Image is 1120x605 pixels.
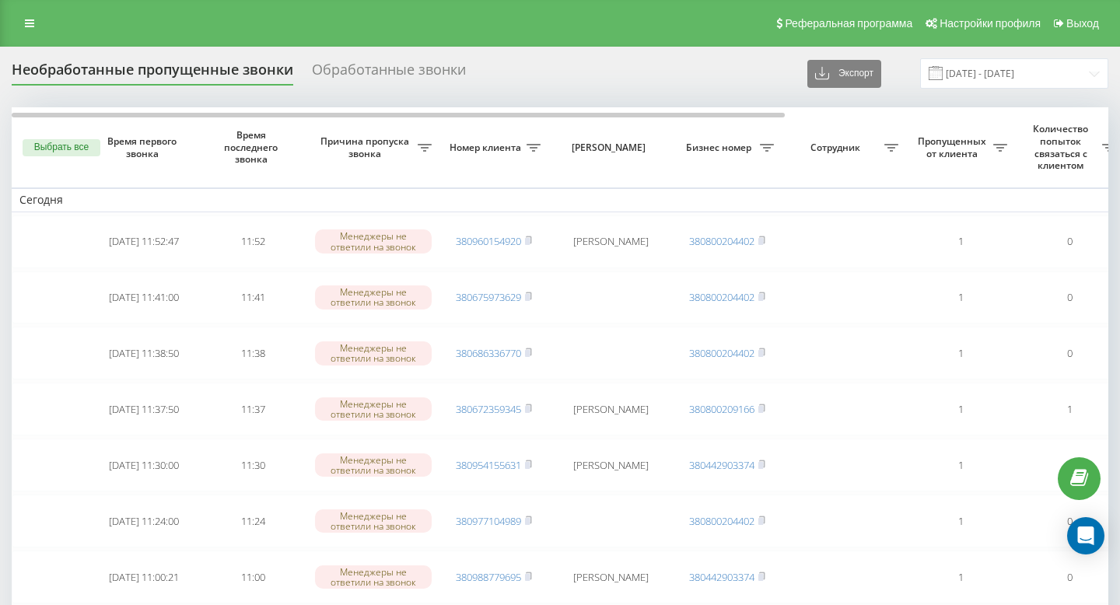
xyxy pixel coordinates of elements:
[456,458,521,472] a: 380954155631
[315,565,432,589] div: Менеджеры не ответили на звонок
[89,271,198,324] td: [DATE] 11:41:00
[1067,517,1104,554] div: Open Intercom Messenger
[447,142,527,154] span: Номер клиента
[689,234,754,248] a: 380800204402
[689,402,754,416] a: 380800209166
[315,509,432,533] div: Менеджеры не ответили на звонок
[456,290,521,304] a: 380675973629
[906,327,1015,379] td: 1
[315,453,432,477] div: Менеджеры не ответили на звонок
[456,346,521,360] a: 380686336770
[89,551,198,603] td: [DATE] 11:00:21
[89,495,198,547] td: [DATE] 11:24:00
[548,383,673,435] td: [PERSON_NAME]
[906,383,1015,435] td: 1
[689,458,754,472] a: 380442903374
[89,327,198,379] td: [DATE] 11:38:50
[315,397,432,421] div: Менеджеры не ответили на звонок
[914,135,993,159] span: Пропущенных от клиента
[198,383,307,435] td: 11:37
[548,215,673,268] td: [PERSON_NAME]
[789,142,884,154] span: Сотрудник
[906,551,1015,603] td: 1
[89,383,198,435] td: [DATE] 11:37:50
[312,61,466,86] div: Обработанные звонки
[689,514,754,528] a: 380800204402
[89,215,198,268] td: [DATE] 11:52:47
[906,215,1015,268] td: 1
[198,271,307,324] td: 11:41
[1023,123,1102,171] span: Количество попыток связаться с клиентом
[906,271,1015,324] td: 1
[548,551,673,603] td: [PERSON_NAME]
[102,135,186,159] span: Время первого звонка
[198,439,307,491] td: 11:30
[198,327,307,379] td: 11:38
[23,139,100,156] button: Выбрать все
[1066,17,1099,30] span: Выход
[562,142,660,154] span: [PERSON_NAME]
[689,346,754,360] a: 380800204402
[807,60,881,88] button: Экспорт
[548,439,673,491] td: [PERSON_NAME]
[198,215,307,268] td: 11:52
[906,495,1015,547] td: 1
[315,285,432,309] div: Менеджеры не ответили на звонок
[456,234,521,248] a: 380960154920
[211,129,295,166] span: Время последнего звонка
[785,17,912,30] span: Реферальная программа
[315,341,432,365] div: Менеджеры не ответили на звонок
[940,17,1041,30] span: Настройки профиля
[315,229,432,253] div: Менеджеры не ответили на звонок
[689,290,754,304] a: 380800204402
[89,439,198,491] td: [DATE] 11:30:00
[198,495,307,547] td: 11:24
[456,570,521,584] a: 380988779695
[456,402,521,416] a: 380672359345
[689,570,754,584] a: 380442903374
[315,135,418,159] span: Причина пропуска звонка
[198,551,307,603] td: 11:00
[456,514,521,528] a: 380977104989
[906,439,1015,491] td: 1
[12,61,293,86] div: Необработанные пропущенные звонки
[681,142,760,154] span: Бизнес номер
